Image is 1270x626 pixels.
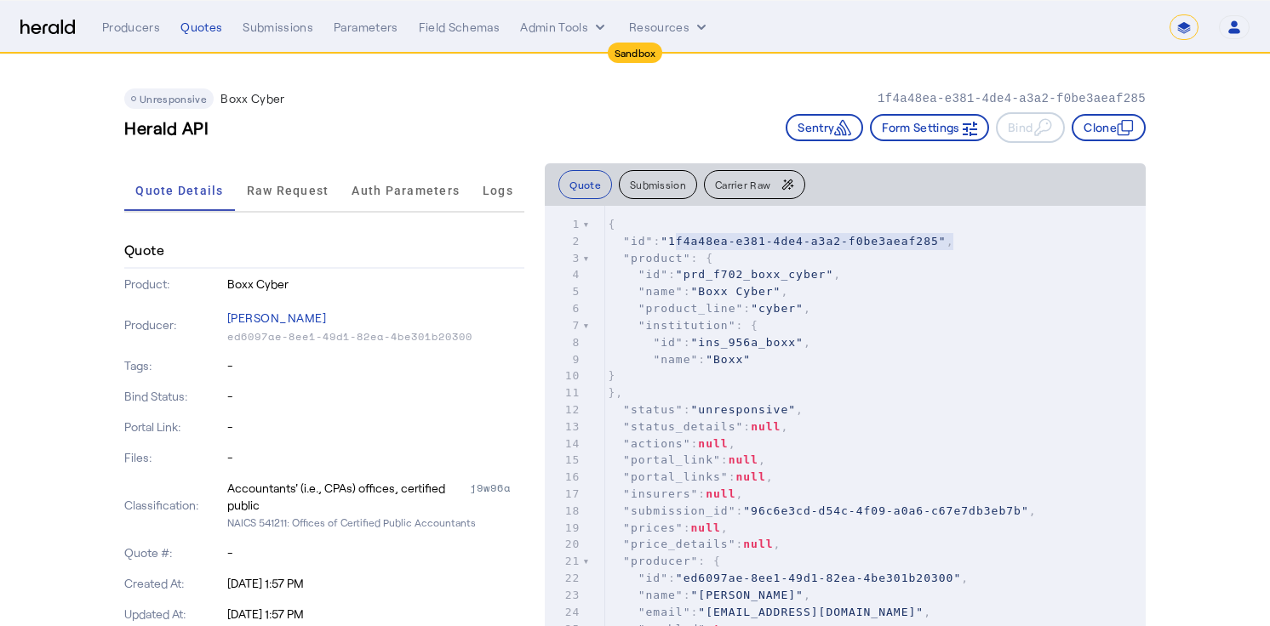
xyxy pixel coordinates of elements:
[124,240,164,260] h4: Quote
[608,302,810,315] span: : ,
[558,170,612,199] button: Quote
[653,353,698,366] span: "name"
[545,233,582,250] div: 2
[545,469,582,486] div: 16
[520,19,609,36] button: internal dropdown menu
[545,520,582,537] div: 19
[545,300,582,317] div: 6
[334,19,398,36] div: Parameters
[545,367,582,384] div: 10
[227,388,525,405] p: -
[545,384,582,401] div: 11
[729,453,758,466] span: null
[140,93,207,105] span: Unresponsive
[638,268,668,281] span: "id"
[623,252,690,265] span: "product"
[608,319,758,332] span: : {
[715,179,770,190] span: Carrier Raw
[545,250,582,267] div: 3
[996,112,1065,143] button: Bind
[608,470,773,483] span: : ,
[608,336,810,349] span: : ,
[623,555,698,567] span: "producer"
[608,369,615,382] span: }
[545,486,582,503] div: 17
[102,19,160,36] div: Producers
[419,19,501,36] div: Field Schemas
[545,570,582,587] div: 22
[870,114,989,141] button: Form Settings
[676,572,961,584] span: "ed6097ae-8ee1-49d1-82ea-4be301b20300"
[676,268,833,281] span: "prd_f702_boxx_cyber"
[608,285,788,298] span: : ,
[135,185,223,196] span: Quote Details
[124,276,224,293] p: Product:
[227,606,525,623] p: [DATE] 1:57 PM
[545,317,582,334] div: 7
[545,401,582,418] div: 12
[220,90,285,107] p: Boxx Cyber
[623,453,721,466] span: "portal_link"
[653,336,683,349] span: "id"
[227,544,525,561] p: -
[638,572,668,584] span: "id"
[706,487,735,500] span: null
[124,316,224,333] p: Producer:
[638,285,684,298] span: "name"
[483,185,513,196] span: Logs
[608,589,810,601] span: : ,
[608,268,841,281] span: : ,
[751,302,804,315] span: "cyber"
[608,353,751,366] span: :
[227,276,525,293] p: Boxx Cyber
[545,604,582,621] div: 24
[227,357,525,374] p: -
[691,521,721,534] span: null
[124,449,224,466] p: Files:
[227,480,467,514] div: Accountants' (i.e., CPAs) offices, certified public
[623,235,653,248] span: "id"
[638,319,736,332] span: "institution"
[608,521,728,534] span: : ,
[698,437,728,450] span: null
[247,185,329,196] span: Raw Request
[743,504,1028,517] span: "96c6e3cd-d54c-4f09-a0a6-c67e7db3eb7b"
[545,266,582,283] div: 4
[608,538,781,550] span: : ,
[706,353,751,366] span: "Boxx"
[20,20,75,36] img: Herald Logo
[124,497,224,514] p: Classification:
[638,606,691,618] span: "email"
[608,487,743,500] span: : ,
[227,449,525,466] p: -
[545,216,582,233] div: 1
[623,437,690,450] span: "actions"
[545,351,582,368] div: 9
[124,606,224,623] p: Updated At:
[608,218,615,230] span: {
[608,555,721,567] span: : {
[545,503,582,520] div: 18
[623,470,729,483] span: "portal_links"
[608,235,953,248] span: : ,
[623,420,743,433] span: "status_details"
[608,386,623,399] span: },
[227,330,525,344] p: ed6097ae-8ee1-49d1-82ea-4be301b20300
[545,452,582,469] div: 15
[124,357,224,374] p: Tags:
[608,420,788,433] span: : ,
[608,43,663,63] div: Sandbox
[608,403,804,416] span: : ,
[608,504,1036,517] span: : ,
[545,587,582,604] div: 23
[786,114,863,141] button: Sentry
[608,252,713,265] span: : {
[698,606,924,618] span: "[EMAIL_ADDRESS][DOMAIN_NAME]"
[661,235,946,248] span: "1f4a48ea-e381-4de4-a3a2-f0be3aeaf285"
[227,575,525,592] p: [DATE] 1:57 PM
[743,538,773,550] span: null
[545,283,582,300] div: 5
[124,575,224,592] p: Created At:
[608,572,969,584] span: : ,
[638,589,684,601] span: "name"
